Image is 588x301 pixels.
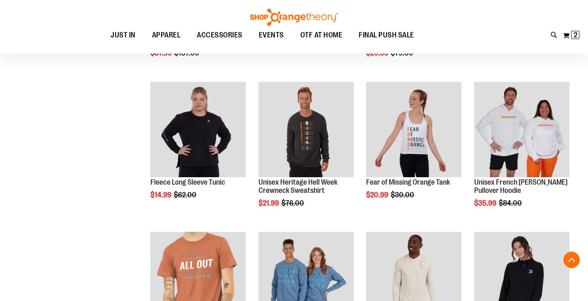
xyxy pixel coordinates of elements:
[111,26,136,44] span: JUST IN
[150,191,173,199] span: $14.99
[563,252,580,268] button: Back To Top
[102,26,144,45] a: JUST IN
[300,26,343,44] span: OTF AT HOME
[258,178,337,194] a: Unisex Heritage Hell Week Crewneck Sweatshirt
[470,78,574,228] div: product
[150,82,246,178] a: Product image for Fleece Long Sleeve Tunic
[359,26,414,44] span: FINAL PUSH SALE
[366,191,390,199] span: $20.99
[174,191,198,199] span: $62.00
[251,26,292,45] a: EVENTS
[574,31,577,39] span: 2
[350,26,422,44] a: FINAL PUSH SALE
[366,82,461,178] a: Product image for Fear of Missing Orange Tank
[258,82,354,177] img: Product image for Unisex Heritage Hell Week Crewneck Sweatshirt
[259,26,284,44] span: EVENTS
[150,178,225,186] a: Fleece Long Sleeve Tunic
[474,199,498,207] span: $35.99
[474,82,570,178] a: Product image for Unisex French Terry Pullover Hoodie
[391,191,415,199] span: $30.00
[474,82,570,177] img: Product image for Unisex French Terry Pullover Hoodie
[366,82,461,177] img: Product image for Fear of Missing Orange Tank
[197,26,242,44] span: ACCESSORIES
[292,26,351,45] a: OTF AT HOME
[146,78,250,220] div: product
[281,199,305,207] span: $76.00
[249,9,339,26] img: Shop Orangetheory
[499,199,523,207] span: $84.00
[258,199,280,207] span: $21.99
[366,178,450,186] a: Fear of Missing Orange Tank
[474,178,567,194] a: Unisex French [PERSON_NAME] Pullover Hoodie
[189,26,251,45] a: ACCESSORIES
[254,78,358,228] div: product
[258,82,354,178] a: Product image for Unisex Heritage Hell Week Crewneck Sweatshirt
[150,82,246,177] img: Product image for Fleece Long Sleeve Tunic
[362,78,466,220] div: product
[152,26,181,44] span: APPAREL
[144,26,189,45] a: APPAREL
